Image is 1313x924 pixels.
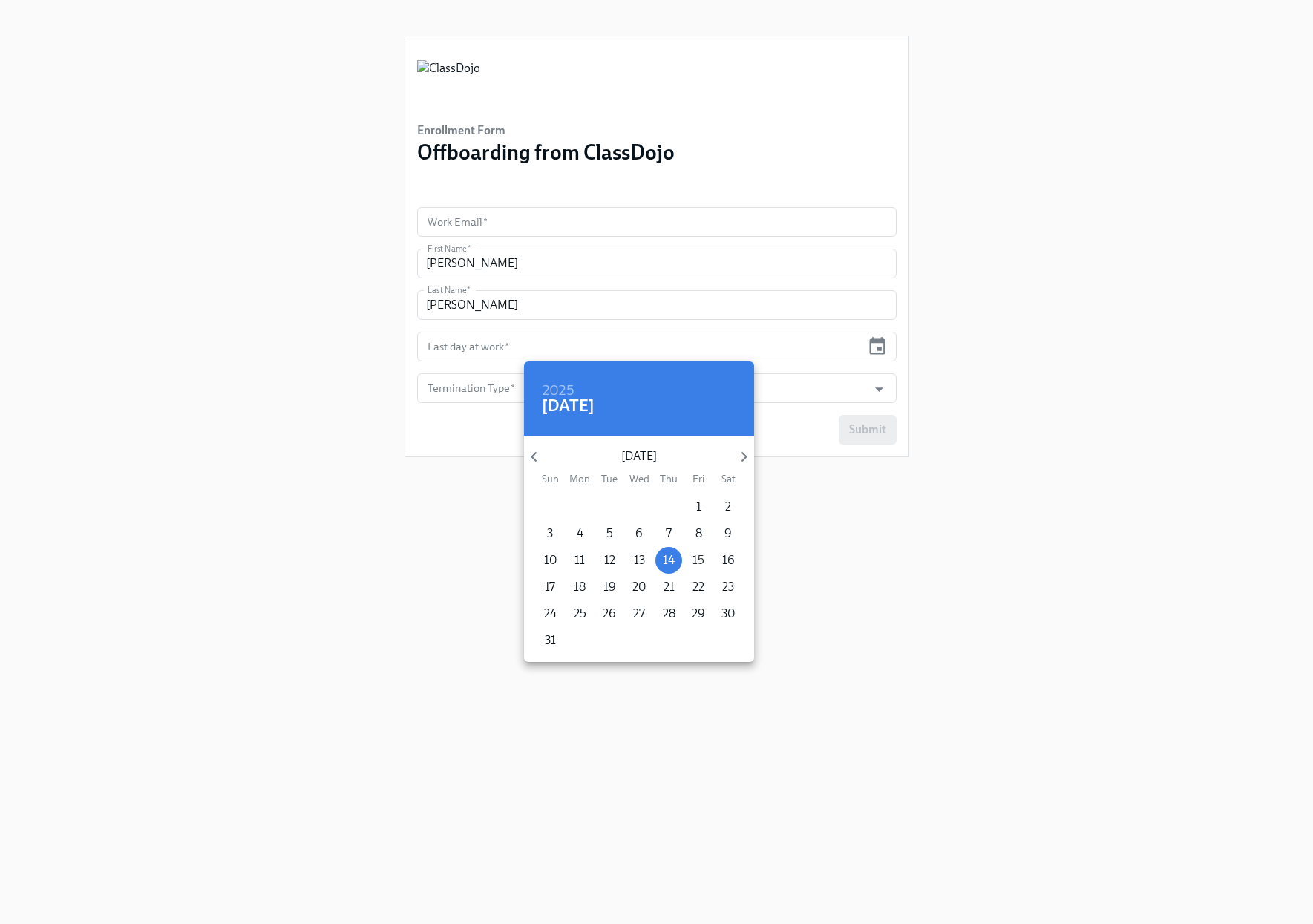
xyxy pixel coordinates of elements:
button: 4 [566,520,593,547]
p: 20 [632,579,646,595]
p: [DATE] [544,448,733,465]
p: 16 [722,552,735,569]
p: 11 [574,552,585,569]
p: 27 [633,606,645,622]
p: 9 [724,525,732,542]
button: 8 [685,520,712,547]
p: 31 [545,632,556,649]
p: 28 [663,606,675,622]
button: 10 [537,547,563,574]
p: 21 [664,579,675,595]
button: 16 [715,547,741,574]
button: 13 [626,547,652,574]
button: 12 [596,547,623,574]
button: 15 [685,547,712,574]
p: 10 [544,552,557,569]
button: [DATE] [542,399,595,413]
button: 25 [566,600,593,627]
p: 23 [722,579,734,595]
button: 21 [655,574,682,600]
h4: [DATE] [542,395,595,417]
button: 20 [626,574,652,600]
p: 12 [604,552,615,569]
p: 18 [574,579,586,595]
p: 15 [692,552,704,569]
p: 14 [663,552,675,569]
button: 23 [715,574,741,600]
p: 6 [635,525,643,542]
p: 13 [634,552,645,569]
span: Tue [596,472,623,486]
p: 26 [603,606,616,622]
button: 3 [537,520,563,547]
button: 17 [537,574,563,600]
span: Fri [685,472,712,486]
span: Mon [566,472,593,486]
button: 31 [537,627,563,654]
button: 22 [685,574,712,600]
p: 22 [692,579,704,595]
button: 7 [655,520,682,547]
p: 30 [721,606,735,622]
button: 9 [715,520,741,547]
p: 19 [603,579,616,595]
p: 29 [692,606,705,622]
button: 6 [626,520,652,547]
p: 24 [544,606,557,622]
h6: 2025 [542,379,574,403]
button: 14 [655,547,682,574]
span: Sat [715,472,741,486]
button: 19 [596,574,623,600]
button: 30 [715,600,741,627]
button: 5 [596,520,623,547]
button: 1 [685,494,712,520]
span: Wed [626,472,652,486]
button: 2025 [542,384,574,399]
p: 17 [545,579,555,595]
p: 5 [606,525,613,542]
p: 4 [577,525,583,542]
button: 27 [626,600,652,627]
button: 24 [537,600,563,627]
p: 8 [695,525,702,542]
button: 28 [655,600,682,627]
button: 2 [715,494,741,520]
p: 2 [725,499,731,515]
button: 29 [685,600,712,627]
p: 3 [547,525,553,542]
button: 11 [566,547,593,574]
span: Thu [655,472,682,486]
button: 18 [566,574,593,600]
p: 1 [696,499,701,515]
button: 26 [596,600,623,627]
p: 7 [666,525,672,542]
p: 25 [574,606,586,622]
span: Sun [537,472,563,486]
